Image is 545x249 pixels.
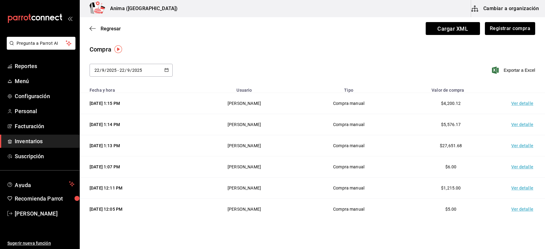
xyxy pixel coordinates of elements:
[15,107,75,115] span: Personal
[445,164,457,169] span: $6.00
[90,206,183,212] div: [DATE] 12:05 PM
[90,143,183,149] div: [DATE] 1:13 PM
[130,68,132,73] span: /
[127,68,130,73] input: Month
[15,137,75,145] span: Inventarios
[7,240,75,247] span: Sugerir nueva función
[441,122,461,127] span: $5,576.17
[15,77,75,85] span: Menú
[90,121,183,128] div: [DATE] 1:14 PM
[4,44,75,51] a: Pregunta a Parrot AI
[400,84,502,93] th: Valor de compra
[191,178,297,199] td: [PERSON_NAME]
[15,152,75,160] span: Suscripción
[90,26,121,32] button: Regresar
[191,135,297,156] td: [PERSON_NAME]
[298,93,400,114] td: Compra manual
[117,68,119,73] span: -
[191,199,297,220] td: [PERSON_NAME]
[15,180,67,188] span: Ayuda
[298,84,400,93] th: Tipo
[132,68,142,73] input: Year
[426,22,480,35] span: Cargar XML
[94,68,100,73] input: Day
[502,156,545,178] td: Ver detalle
[191,93,297,114] td: [PERSON_NAME]
[90,185,183,191] div: [DATE] 12:11 PM
[502,93,545,114] td: Ver detalle
[15,62,75,70] span: Reportes
[485,22,535,35] button: Registrar compra
[102,68,105,73] input: Month
[125,68,127,73] span: /
[7,37,75,50] button: Pregunta a Parrot AI
[15,122,75,130] span: Facturación
[114,45,122,53] img: Tooltip marker
[106,68,117,73] input: Year
[90,164,183,170] div: [DATE] 1:07 PM
[298,114,400,135] td: Compra manual
[17,40,66,47] span: Pregunta a Parrot AI
[101,26,121,32] span: Regresar
[67,16,72,21] button: open_drawer_menu
[298,135,400,156] td: Compra manual
[441,101,461,106] span: $4,200.12
[191,84,297,93] th: Usuario
[105,68,106,73] span: /
[90,100,183,106] div: [DATE] 1:15 PM
[15,194,75,203] span: Recomienda Parrot
[493,67,535,74] button: Exportar a Excel
[445,207,457,212] span: $5.00
[502,135,545,156] td: Ver detalle
[440,143,462,148] span: $27,651.68
[80,84,191,93] th: Fecha y hora
[441,186,461,190] span: $1,215.00
[191,156,297,178] td: [PERSON_NAME]
[191,114,297,135] td: [PERSON_NAME]
[502,178,545,199] td: Ver detalle
[105,5,178,12] h3: Anima ([GEOGRAPHIC_DATA])
[90,45,111,54] div: Compra
[119,68,125,73] input: Day
[298,178,400,199] td: Compra manual
[298,156,400,178] td: Compra manual
[15,209,75,218] span: [PERSON_NAME]
[502,114,545,135] td: Ver detalle
[298,199,400,220] td: Compra manual
[502,199,545,220] td: Ver detalle
[15,92,75,100] span: Configuración
[100,68,102,73] span: /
